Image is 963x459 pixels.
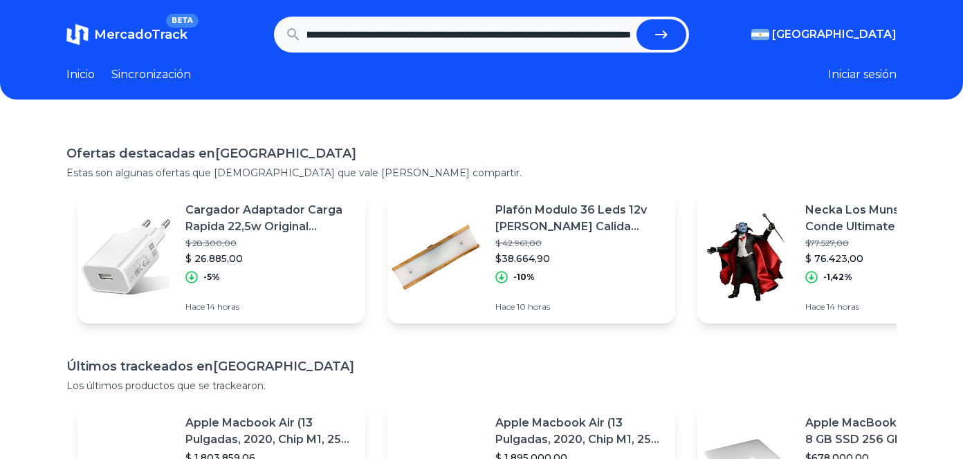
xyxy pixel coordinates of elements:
font: $ 26.885,00 [185,252,243,265]
font: $77.527,00 [805,238,849,248]
font: 14 horas [827,301,859,312]
a: Imagen destacadaCargador Adaptador Carga Rapida 22,5w Original Xiaomi®$ 28.300,00$ 26.885,00-5%Ha... [77,191,365,324]
font: 14 horas [207,301,239,312]
img: Argentina [751,29,769,40]
font: Hace [185,301,205,312]
a: Imagen destacadaPlafón Modulo 36 Leds 12v [PERSON_NAME] Calida Nautica Autocaravana$ 42.961,00$38... [387,191,675,324]
button: [GEOGRAPHIC_DATA] [751,26,897,43]
font: Últimos trackeados en [66,359,213,374]
font: [GEOGRAPHIC_DATA] [213,359,354,374]
font: $ 28.300,00 [185,238,237,248]
font: Iniciar sesión [828,68,897,81]
font: Hace [805,301,825,312]
font: -5% [203,272,220,282]
button: Iniciar sesión [828,66,897,83]
font: $ 76.423,00 [805,252,863,265]
font: Estas son algunas ofertas que [DEMOGRAPHIC_DATA] que vale [PERSON_NAME] compartir. [66,167,522,179]
font: Necka Los Munsters El Conde Ultimate Oficial [805,203,935,233]
a: Inicio [66,66,95,83]
font: $ 42.961,00 [495,238,542,248]
font: 10 horas [517,301,550,312]
font: -1,42% [823,272,852,282]
font: -10% [513,272,535,282]
img: MercadoTrack [66,24,89,46]
font: Cargador Adaptador Carga Rapida 22,5w Original Xiaomi® [185,203,342,250]
font: $38.664,90 [495,252,550,265]
font: Plafón Modulo 36 Leds 12v [PERSON_NAME] Calida Nautica Autocaravana [495,203,647,250]
img: Imagen destacada [697,209,794,306]
font: Ofertas destacadas en [66,146,215,161]
img: Imagen destacada [77,209,174,306]
img: Imagen destacada [387,209,484,306]
font: Los últimos productos que se trackearon. [66,380,266,392]
font: MercadoTrack [94,27,187,42]
a: MercadoTrackBETA [66,24,187,46]
a: Sincronización [111,66,191,83]
font: [GEOGRAPHIC_DATA] [215,146,356,161]
font: Hace [495,301,515,312]
font: Inicio [66,68,95,81]
font: [GEOGRAPHIC_DATA] [772,28,897,41]
font: BETA [172,16,193,25]
font: Sincronización [111,68,191,81]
